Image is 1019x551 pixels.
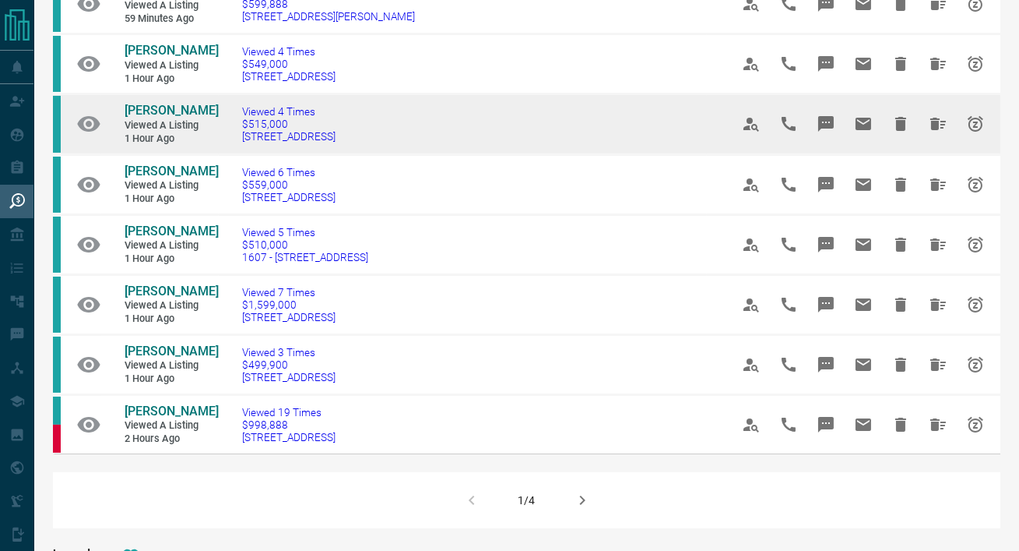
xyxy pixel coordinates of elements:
span: $549,000 [242,58,336,70]
span: Hide All from Mariana Hernandez [919,166,957,203]
span: Message [807,406,845,443]
div: condos.ca [53,96,61,152]
span: Message [807,45,845,83]
span: $559,000 [242,178,336,191]
span: Viewed a Listing [125,359,218,373]
span: View Profile [733,105,770,143]
span: Hide All from Mehrdad Rahimi [919,406,957,443]
div: property.ca [53,425,61,453]
div: condos.ca [53,337,61,393]
span: Email [845,346,882,383]
span: Snooze [957,406,994,443]
span: $499,900 [242,359,336,371]
span: Viewed 3 Times [242,346,336,359]
span: [PERSON_NAME] [125,344,219,359]
a: [PERSON_NAME] [125,404,218,420]
span: Hide [882,226,919,263]
span: $510,000 [242,238,368,251]
span: Snooze [957,286,994,323]
a: Viewed 6 Times$559,000[STREET_ADDRESS] [242,166,336,203]
span: Hide All from Mariana Hernandez [919,226,957,263]
span: Message [807,166,845,203]
span: Message [807,226,845,263]
span: View Profile [733,166,770,203]
span: [PERSON_NAME] [125,284,219,298]
span: Viewed 6 Times [242,166,336,178]
span: $1,599,000 [242,298,336,311]
span: 1607 - [STREET_ADDRESS] [242,251,368,263]
span: Email [845,226,882,263]
div: condos.ca [53,157,61,213]
span: [PERSON_NAME] [125,103,219,118]
span: Hide All from Mariana Hernandez [919,346,957,383]
span: [PERSON_NAME] [125,404,219,419]
span: 1 hour ago [125,313,218,326]
span: Message [807,346,845,383]
a: Viewed 4 Times$515,000[STREET_ADDRESS] [242,105,336,143]
span: Hide [882,166,919,203]
span: Snooze [957,105,994,143]
span: Viewed 4 Times [242,45,336,58]
div: condos.ca [53,217,61,273]
span: [STREET_ADDRESS][PERSON_NAME] [242,10,415,23]
div: condos.ca [53,36,61,92]
span: Hide All from Neville Wai [919,286,957,323]
div: condos.ca [53,397,61,425]
span: $515,000 [242,118,336,130]
span: Viewed a Listing [125,59,218,72]
span: Snooze [957,346,994,383]
span: [STREET_ADDRESS] [242,311,336,323]
span: Call [770,105,807,143]
a: [PERSON_NAME] [125,344,218,360]
span: Viewed 4 Times [242,105,336,118]
a: Viewed 3 Times$499,900[STREET_ADDRESS] [242,346,336,383]
span: Viewed a Listing [125,419,218,433]
div: 1/4 [518,494,536,507]
span: 1 hour ago [125,192,218,206]
span: Message [807,105,845,143]
span: [STREET_ADDRESS] [242,130,336,143]
span: Call [770,406,807,443]
span: View Profile [733,406,770,443]
span: Viewed a Listing [125,239,218,253]
span: Call [770,226,807,263]
span: 2 hours ago [125,433,218,446]
span: 1 hour ago [125,72,218,86]
span: Hide [882,45,919,83]
span: 59 minutes ago [125,12,218,26]
span: Email [845,406,882,443]
span: Hide [882,406,919,443]
span: Viewed a Listing [125,299,218,313]
span: Hide [882,105,919,143]
span: 1 hour ago [125,253,218,266]
a: [PERSON_NAME] [125,43,218,59]
span: [PERSON_NAME] [125,43,219,58]
span: Viewed 5 Times [242,226,368,238]
span: [PERSON_NAME] [125,164,219,178]
span: Call [770,166,807,203]
span: Snooze [957,226,994,263]
span: Hide [882,286,919,323]
span: Call [770,346,807,383]
span: Call [770,45,807,83]
span: Snooze [957,166,994,203]
span: Email [845,45,882,83]
a: [PERSON_NAME] [125,103,218,119]
span: [STREET_ADDRESS] [242,191,336,203]
span: Hide [882,346,919,383]
a: [PERSON_NAME] [125,224,218,240]
span: Call [770,286,807,323]
span: [STREET_ADDRESS] [242,431,336,443]
a: Viewed 4 Times$549,000[STREET_ADDRESS] [242,45,336,83]
a: Viewed 19 Times$998,888[STREET_ADDRESS] [242,406,336,443]
span: Email [845,105,882,143]
a: [PERSON_NAME] [125,164,218,180]
span: 1 hour ago [125,132,218,146]
span: [STREET_ADDRESS] [242,371,336,383]
div: condos.ca [53,277,61,333]
span: View Profile [733,346,770,383]
span: Hide All from Mariana Hernandez [919,45,957,83]
span: Hide All from Mariana Hernandez [919,105,957,143]
span: $998,888 [242,419,336,431]
span: [STREET_ADDRESS] [242,70,336,83]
